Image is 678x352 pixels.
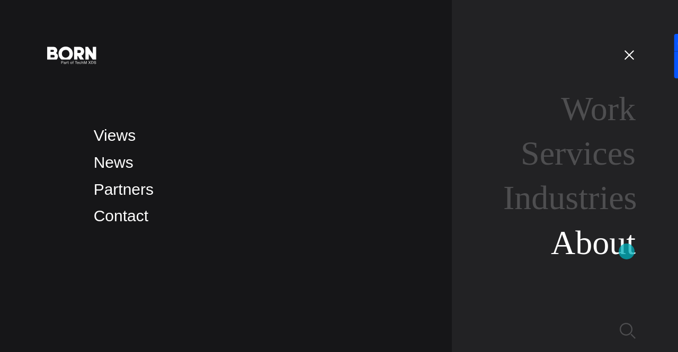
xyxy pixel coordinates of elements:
[503,179,637,216] a: Industries
[94,207,148,224] a: Contact
[521,134,636,172] a: Services
[551,224,636,261] a: About
[94,127,136,144] a: Views
[561,90,636,128] a: Work
[620,323,636,339] img: Search
[617,43,642,66] button: Open
[94,154,133,171] a: News
[94,180,154,198] a: Partners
